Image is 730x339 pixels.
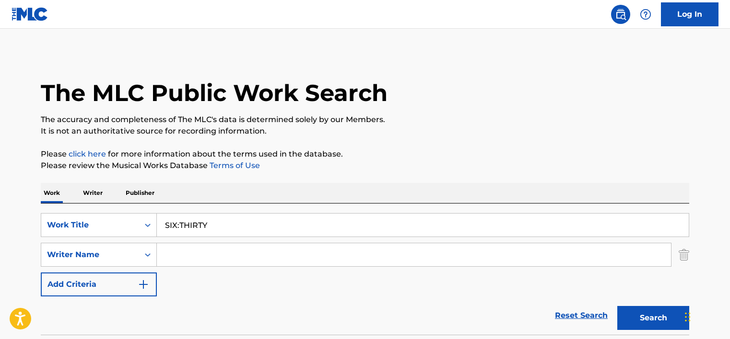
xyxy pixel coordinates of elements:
p: The accuracy and completeness of The MLC's data is determined solely by our Members. [41,114,689,125]
form: Search Form [41,213,689,335]
p: Please for more information about the terms used in the database. [41,148,689,160]
a: Reset Search [550,305,612,326]
div: চ্যাট উইজেট [682,293,730,339]
a: Log In [661,2,718,26]
a: click here [69,149,106,158]
img: search [615,9,626,20]
a: Terms of Use [208,161,260,170]
p: Publisher [123,183,157,203]
div: Writer Name [47,249,133,260]
iframe: Chat Widget [682,293,730,339]
img: help [640,9,651,20]
p: Writer [80,183,106,203]
img: Delete Criterion [679,243,689,267]
a: Public Search [611,5,630,24]
button: Add Criteria [41,272,157,296]
p: Work [41,183,63,203]
p: Please review the Musical Works Database [41,160,689,171]
img: 9d2ae6d4665cec9f34b9.svg [138,279,149,290]
img: MLC Logo [12,7,48,21]
div: টেনে আনুন [685,303,691,331]
p: It is not an authoritative source for recording information. [41,125,689,137]
button: Search [617,306,689,330]
h1: The MLC Public Work Search [41,79,388,107]
div: Help [636,5,655,24]
div: Work Title [47,219,133,231]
